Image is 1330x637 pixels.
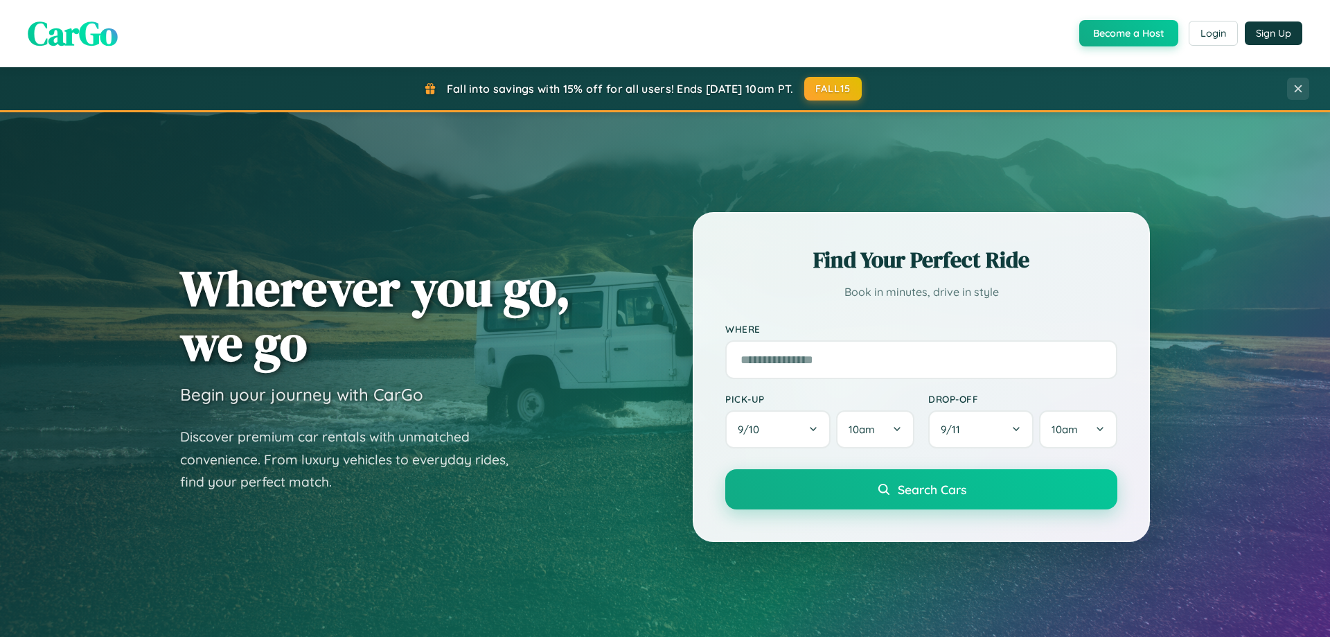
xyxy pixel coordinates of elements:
[1052,423,1078,436] span: 10am
[725,245,1117,275] h2: Find Your Perfect Ride
[898,482,966,497] span: Search Cars
[1245,21,1302,45] button: Sign Up
[180,261,571,370] h1: Wherever you go, we go
[447,82,794,96] span: Fall into savings with 15% off for all users! Ends [DATE] 10am PT.
[738,423,766,436] span: 9 / 10
[725,393,914,405] label: Pick-up
[725,469,1117,509] button: Search Cars
[849,423,875,436] span: 10am
[1039,410,1117,448] button: 10am
[836,410,914,448] button: 10am
[180,384,423,405] h3: Begin your journey with CarGo
[180,426,526,494] p: Discover premium car rentals with unmatched convenience. From luxury vehicles to everyday rides, ...
[725,410,831,448] button: 9/10
[725,282,1117,302] p: Book in minutes, drive in style
[928,393,1117,405] label: Drop-off
[928,410,1034,448] button: 9/11
[1189,21,1238,46] button: Login
[725,323,1117,335] label: Where
[941,423,967,436] span: 9 / 11
[804,77,862,101] button: FALL15
[28,10,118,56] span: CarGo
[1079,20,1178,46] button: Become a Host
